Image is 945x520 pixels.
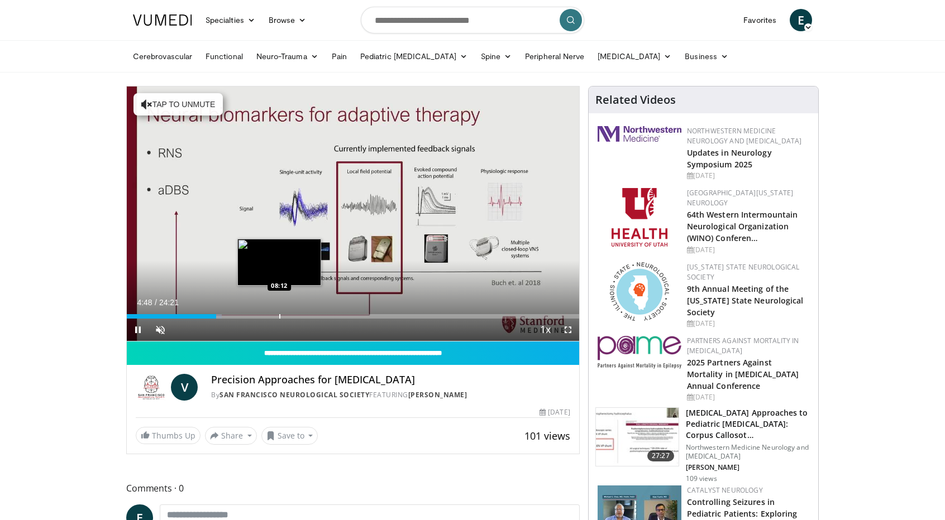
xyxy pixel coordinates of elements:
div: Progress Bar [127,314,579,319]
img: San Francisco Neurological Society [136,374,166,401]
img: eb8b354f-837c-42f6-ab3d-1e8ded9eaae7.png.150x105_q85_autocrop_double_scale_upscale_version-0.2.png [598,336,681,369]
a: Spine [474,45,518,68]
div: [DATE] [687,392,809,402]
a: [MEDICAL_DATA] [591,45,678,68]
a: Specialties [199,9,262,31]
button: Share [205,427,257,445]
a: Cerebrovascular [126,45,199,68]
video-js: Video Player [127,86,579,341]
a: Pain [325,45,354,68]
img: 71a8b48c-8850-4916-bbdd-e2f3ccf11ef9.png.150x105_q85_autocrop_double_scale_upscale_version-0.2.png [610,262,669,321]
div: [DATE] [687,171,809,181]
span: 24:21 [159,298,179,307]
a: Pediatric [MEDICAL_DATA] [354,45,474,68]
p: [PERSON_NAME] [686,463,812,472]
h4: Related Videos [595,93,676,107]
a: [US_STATE] State Neurological Society [687,262,800,282]
div: [DATE] [687,319,809,329]
span: 27:27 [647,450,674,461]
button: Pause [127,319,149,341]
button: Fullscreen [557,319,579,341]
a: Northwestern Medicine Neurology and [MEDICAL_DATA] [687,126,802,146]
button: Unmute [149,319,171,341]
a: V [171,374,198,401]
a: 27:27 [MEDICAL_DATA] Approaches to Pediatric [MEDICAL_DATA]: Corpus Callosot… Northwestern Medici... [595,407,812,483]
a: Updates in Neurology Symposium 2025 [687,147,772,170]
h3: [MEDICAL_DATA] Approaches to Pediatric [MEDICAL_DATA]: Corpus Callosot… [686,407,812,441]
a: Catalyst Neurology [687,485,763,495]
a: 64th Western Intermountain Neurological Organization (WINO) Conferen… [687,209,798,243]
button: Save to [261,427,318,445]
input: Search topics, interventions [361,7,584,33]
img: 6562933f-cf93-4e3f-abfe-b516852043b8.150x105_q85_crop-smart_upscale.jpg [596,408,679,466]
p: Northwestern Medicine Neurology and [MEDICAL_DATA] [686,443,812,461]
a: Favorites [737,9,783,31]
a: 9th Annual Meeting of the [US_STATE] State Neurological Society [687,283,804,317]
div: [DATE] [687,245,809,255]
h4: Precision Approaches for [MEDICAL_DATA] [211,374,570,386]
a: Neuro-Trauma [250,45,325,68]
span: / [155,298,157,307]
div: [DATE] [540,407,570,417]
img: 2a462fb6-9365-492a-ac79-3166a6f924d8.png.150x105_q85_autocrop_double_scale_upscale_version-0.2.jpg [598,126,681,142]
a: San Francisco Neurological Society [219,390,369,399]
a: [GEOGRAPHIC_DATA][US_STATE] Neurology [687,188,794,208]
a: [PERSON_NAME] [408,390,467,399]
a: Browse [262,9,313,31]
button: Tap to unmute [133,93,223,115]
img: VuMedi Logo [133,15,192,26]
div: By FEATURING [211,390,570,400]
p: 109 views [686,474,717,483]
a: Peripheral Nerve [518,45,591,68]
a: Thumbs Up [136,427,201,444]
span: Comments 0 [126,481,580,495]
span: 4:48 [137,298,152,307]
a: 2025 Partners Against Mortality in [MEDICAL_DATA] Annual Conference [687,357,799,391]
button: Playback Rate [534,319,557,341]
a: Functional [199,45,250,68]
span: 101 views [524,429,570,442]
a: E [790,9,812,31]
img: f6362829-b0a3-407d-a044-59546adfd345.png.150x105_q85_autocrop_double_scale_upscale_version-0.2.png [612,188,667,247]
a: Business [678,45,735,68]
a: Partners Against Mortality in [MEDICAL_DATA] [687,336,799,355]
img: image.jpeg [237,239,321,286]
